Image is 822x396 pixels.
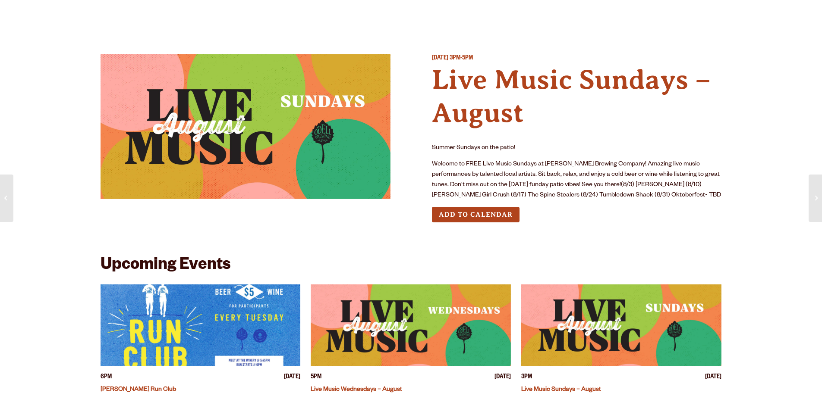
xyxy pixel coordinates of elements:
a: Beer Finder [636,6,701,25]
a: Impact [559,6,602,25]
span: Our Story [470,11,520,18]
h4: Live Music Sundays – August [432,63,722,130]
span: [DATE] [432,55,448,62]
p: Welcome to FREE Live Music Sundays at [PERSON_NAME] Brewing Company! Amazing live music performan... [432,159,722,201]
a: Gear [267,6,302,25]
a: Beer [109,6,141,25]
span: Impact [564,11,596,18]
button: Add to Calendar [432,207,520,223]
span: Taprooms [180,11,228,18]
span: Gear [273,11,296,18]
span: 3PM-5PM [450,55,473,62]
span: 6PM [101,373,112,382]
h2: Upcoming Events [101,257,230,276]
span: [DATE] [284,373,300,382]
span: Winery [342,11,376,18]
a: View event details [311,284,511,366]
span: Beer [114,11,135,18]
a: View event details [521,284,721,366]
a: Live Music Sundays – August [521,387,601,393]
span: Beer Finder [641,11,696,18]
a: Odell Home [405,6,438,25]
a: Live Music Wednesdays – August [311,387,402,393]
span: [DATE] [705,373,721,382]
a: Winery [336,6,382,25]
a: [PERSON_NAME] Run Club [101,387,176,393]
p: Summer Sundays on the patio! [432,143,722,153]
span: 3PM [521,373,532,382]
a: Taprooms [175,6,233,25]
span: 5PM [311,373,321,382]
span: [DATE] [494,373,511,382]
a: View event details [101,284,301,366]
a: Our Story [464,6,525,25]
